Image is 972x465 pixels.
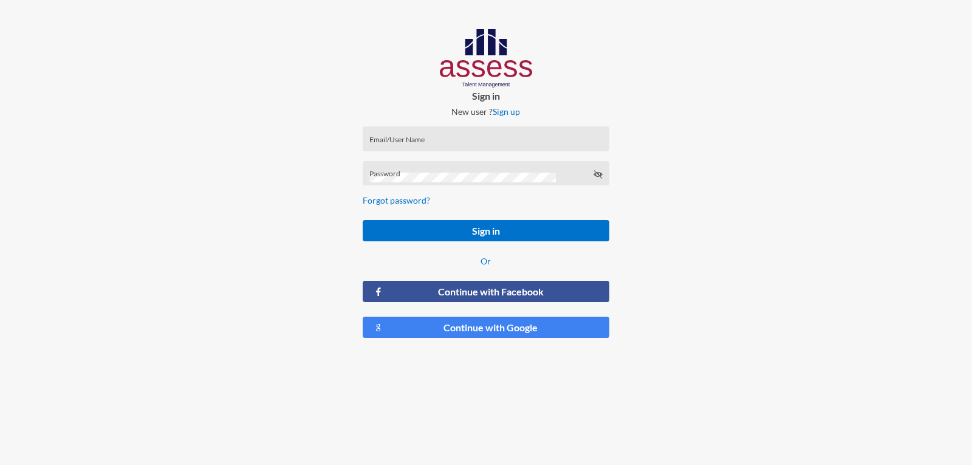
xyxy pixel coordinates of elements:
[440,29,533,88] img: AssessLogoo.svg
[363,220,609,241] button: Sign in
[363,317,609,338] button: Continue with Google
[363,256,609,266] p: Or
[363,195,430,205] a: Forgot password?
[493,106,520,117] a: Sign up
[353,106,618,117] p: New user ?
[353,90,618,102] p: Sign in
[363,281,609,302] button: Continue with Facebook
